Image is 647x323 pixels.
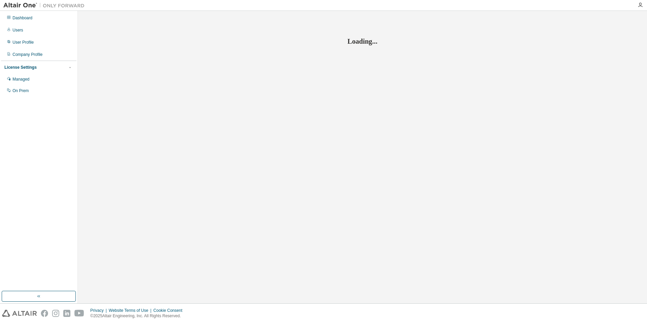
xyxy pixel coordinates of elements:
[63,310,70,317] img: linkedin.svg
[74,310,84,317] img: youtube.svg
[90,313,186,319] p: © 2025 Altair Engineering, Inc. All Rights Reserved.
[4,65,37,70] div: License Settings
[13,27,23,33] div: Users
[13,52,43,57] div: Company Profile
[52,310,59,317] img: instagram.svg
[13,15,32,21] div: Dashboard
[109,308,153,313] div: Website Terms of Use
[13,40,34,45] div: User Profile
[210,37,515,46] h2: Loading...
[153,308,186,313] div: Cookie Consent
[3,2,88,9] img: Altair One
[2,310,37,317] img: altair_logo.svg
[90,308,109,313] div: Privacy
[41,310,48,317] img: facebook.svg
[13,77,29,82] div: Managed
[13,88,29,93] div: On Prem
